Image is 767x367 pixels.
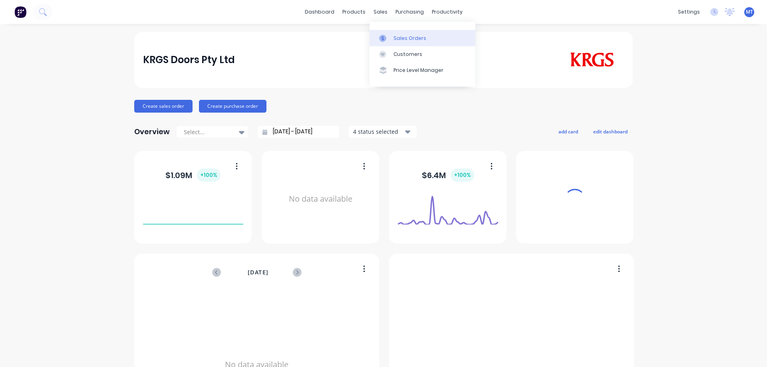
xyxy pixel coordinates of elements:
[451,169,474,182] div: + 100 %
[370,30,475,46] a: Sales Orders
[199,100,266,113] button: Create purchase order
[134,100,193,113] button: Create sales order
[270,161,371,237] div: No data available
[197,169,221,182] div: + 100 %
[165,169,221,182] div: $ 1.09M
[353,127,403,136] div: 4 status selected
[143,52,235,68] div: KRGS Doors Pty Ltd
[746,8,753,16] span: MT
[370,62,475,78] a: Price Level Manager
[349,126,417,138] button: 4 status selected
[338,6,370,18] div: products
[588,126,633,137] button: edit dashboard
[301,6,338,18] a: dashboard
[553,126,583,137] button: add card
[391,6,428,18] div: purchasing
[14,6,26,18] img: Factory
[568,52,616,67] img: KRGS Doors Pty Ltd
[393,35,426,42] div: Sales Orders
[134,124,170,140] div: Overview
[674,6,704,18] div: settings
[393,67,443,74] div: Price Level Manager
[370,46,475,62] a: Customers
[428,6,467,18] div: productivity
[370,6,391,18] div: sales
[393,51,422,58] div: Customers
[248,268,268,277] span: [DATE]
[422,169,474,182] div: $ 6.4M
